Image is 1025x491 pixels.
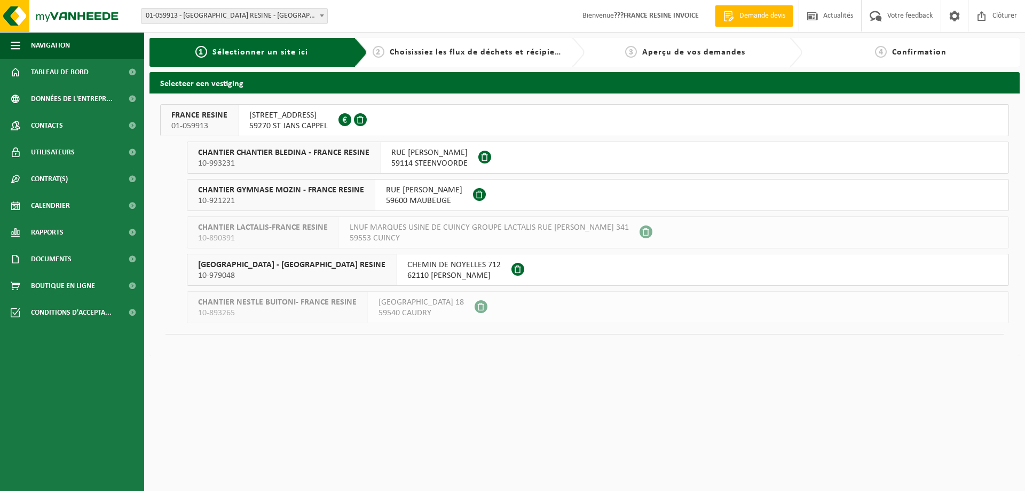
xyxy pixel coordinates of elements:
[625,46,637,58] span: 3
[198,185,364,196] span: CHANTIER GYMNASE MOZIN - FRANCE RESINE
[195,46,207,58] span: 1
[391,147,468,158] span: RUE [PERSON_NAME]
[198,158,369,169] span: 10-993231
[379,297,464,308] span: [GEOGRAPHIC_DATA] 18
[141,8,328,24] span: 01-059913 - FRANCE RESINE - ST JANS CAPPEL
[386,185,462,196] span: RUE [PERSON_NAME]
[198,260,385,270] span: [GEOGRAPHIC_DATA] - [GEOGRAPHIC_DATA] RESINE
[187,179,1009,211] button: CHANTIER GYMNASE MOZIN - FRANCE RESINE 10-921221 RUE [PERSON_NAME]59600 MAUBEUGE
[171,121,227,131] span: 01-059913
[187,254,1009,286] button: [GEOGRAPHIC_DATA] - [GEOGRAPHIC_DATA] RESINE 10-979048 CHEMIN DE NOYELLES 71262110 [PERSON_NAME]
[390,48,567,57] span: Choisissiez les flux de déchets et récipients
[642,48,745,57] span: Aperçu de vos demandes
[198,196,364,206] span: 10-921221
[31,59,89,85] span: Tableau de bord
[350,233,629,244] span: 59553 CUINCY
[350,222,629,233] span: LNUF MARQUES USINE DE CUINCY GROUPE LACTALIS RUE [PERSON_NAME] 341
[737,11,788,21] span: Demande devis
[31,192,70,219] span: Calendrier
[171,110,227,121] span: FRANCE RESINE
[407,270,501,281] span: 62110 [PERSON_NAME]
[391,158,468,169] span: 59114 STEENVOORDE
[31,112,63,139] span: Contacts
[386,196,462,206] span: 59600 MAUBEUGE
[198,233,328,244] span: 10-890391
[198,222,328,233] span: CHANTIER LACTALIS-FRANCE RESINE
[249,121,328,131] span: 59270 ST JANS CAPPEL
[31,166,68,192] span: Contrat(s)
[160,104,1009,136] button: FRANCE RESINE 01-059913 [STREET_ADDRESS]59270 ST JANS CAPPEL
[141,9,327,24] span: 01-059913 - FRANCE RESINE - ST JANS CAPPEL
[379,308,464,318] span: 59540 CAUDRY
[187,142,1009,174] button: CHANTIER CHANTIER BLEDINA - FRANCE RESINE 10-993231 RUE [PERSON_NAME]59114 STEENVOORDE
[31,246,72,272] span: Documents
[198,147,369,158] span: CHANTIER CHANTIER BLEDINA - FRANCE RESINE
[892,48,947,57] span: Confirmation
[407,260,501,270] span: CHEMIN DE NOYELLES 712
[198,297,357,308] span: CHANTIER NESTLE BUITONI- FRANCE RESINE
[373,46,384,58] span: 2
[31,32,70,59] span: Navigation
[31,85,113,112] span: Données de l'entrepr...
[31,299,112,326] span: Conditions d'accepta...
[31,272,95,299] span: Boutique en ligne
[212,48,308,57] span: Sélectionner un site ici
[249,110,328,121] span: [STREET_ADDRESS]
[715,5,793,27] a: Demande devis
[198,308,357,318] span: 10-893265
[875,46,887,58] span: 4
[31,219,64,246] span: Rapports
[31,139,75,166] span: Utilisateurs
[198,270,385,281] span: 10-979048
[149,72,1020,93] h2: Selecteer een vestiging
[614,12,699,20] strong: ???FRANCE RESINE INVOICE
